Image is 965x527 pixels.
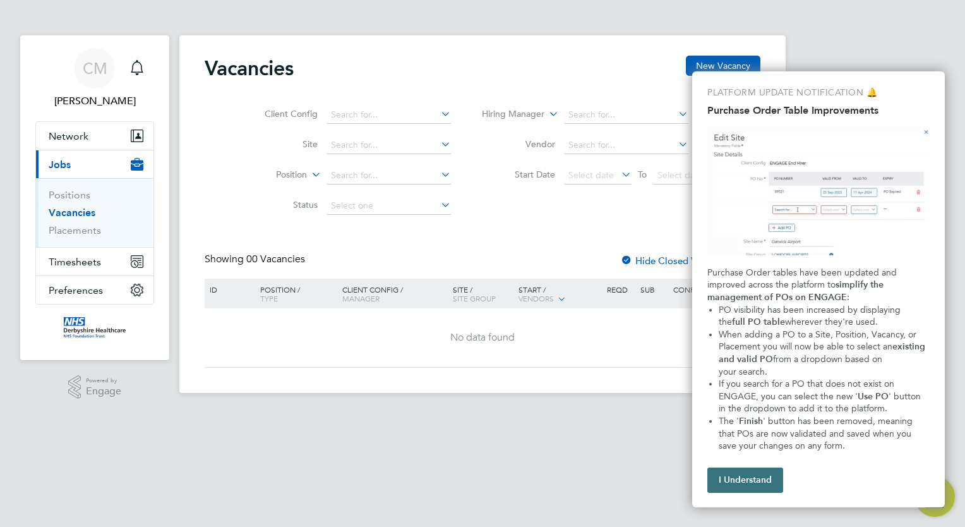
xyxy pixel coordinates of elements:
[637,279,670,300] div: Sub
[719,391,923,415] span: ' button in the dropdown to add it to the platform.
[260,293,278,303] span: Type
[719,416,915,451] span: ' button has been removed, meaning that POs are now validated and saved when you save your change...
[251,279,339,309] div: Position /
[719,305,903,328] span: PO visibility has been increased by displaying the
[35,48,154,109] a: Go to account details
[245,199,318,210] label: Status
[49,284,103,296] span: Preferences
[739,416,763,427] strong: Finish
[246,253,305,265] span: 00 Vacancies
[657,169,703,181] span: Select date
[564,136,688,154] input: Search for...
[719,416,739,427] span: The '
[49,130,88,142] span: Network
[35,94,154,109] span: Carole Murray
[327,106,451,124] input: Search for...
[719,341,928,365] strong: existing and valid PO
[692,71,945,507] div: Purchase Order Table Improvements
[207,331,758,344] div: No data found
[342,293,380,303] span: Manager
[327,136,451,154] input: Search for...
[205,253,308,266] div: Showing
[604,279,637,300] div: Reqd
[86,386,121,397] span: Engage
[245,108,318,119] label: Client Config
[564,106,688,124] input: Search for...
[20,35,169,360] nav: Main navigation
[719,379,897,402] span: If you search for a PO that does not exist on ENGAGE, you can select the new '
[719,354,915,377] span: from a dropdown based on your search.
[245,138,318,150] label: Site
[482,138,555,150] label: Vendor
[83,60,107,76] span: CM
[450,279,516,309] div: Site /
[205,56,294,81] h2: Vacancies
[707,126,930,255] img: Purchase Order Table Improvements
[732,317,785,327] strong: full PO table
[327,167,451,185] input: Search for...
[49,189,90,201] a: Positions
[207,279,251,300] div: ID
[858,391,889,402] strong: Use PO
[234,169,307,181] label: Position
[339,279,450,309] div: Client Config /
[49,256,101,268] span: Timesheets
[707,267,899,291] span: Purchase Order tables have been updated and improved across the platform to
[670,279,703,300] div: Conf
[847,292,849,303] span: :
[482,169,555,180] label: Start Date
[49,224,101,236] a: Placements
[327,197,451,215] input: Select one
[86,375,121,386] span: Powered by
[472,108,544,121] label: Hiring Manager
[634,166,650,183] span: To
[686,56,760,76] button: New Vacancy
[35,317,154,337] a: Go to home page
[707,87,930,99] p: PLATFORM UPDATE NOTIFICATION 🔔
[707,279,886,303] strong: simplify the management of POs on ENGAGE
[620,255,733,267] label: Hide Closed Vacancies
[707,468,783,493] button: I Understand
[453,293,496,303] span: Site Group
[49,207,95,219] a: Vacancies
[518,293,554,303] span: Vendors
[785,317,878,327] span: wherever they're used.
[64,317,126,337] img: derbyshire-nhs-logo-retina.png
[707,104,930,116] h2: Purchase Order Table Improvements
[515,279,604,310] div: Start /
[568,169,614,181] span: Select date
[49,159,71,171] span: Jobs
[719,329,919,353] span: When adding a PO to a Site, Position, Vacancy, or Placement you will now be able to select an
